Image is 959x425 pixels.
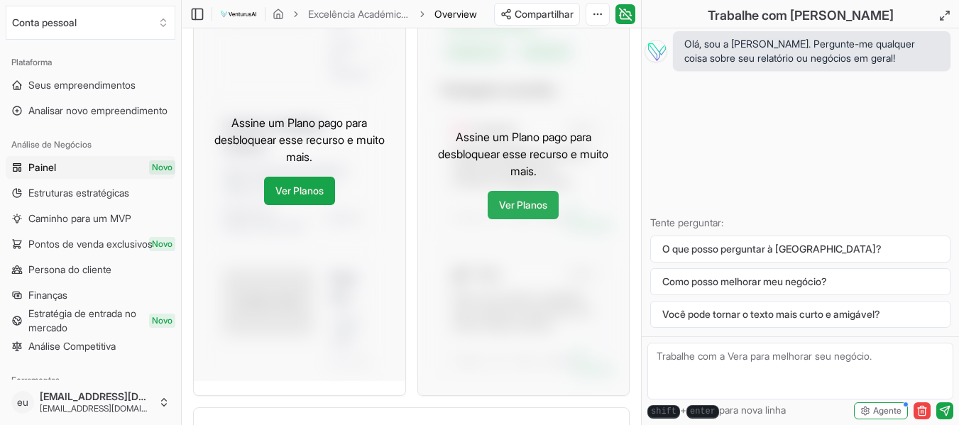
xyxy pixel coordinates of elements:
font: Analisar novo empreendimento [28,104,168,116]
font: Novo [152,315,172,326]
font: Você pode tornar o texto mais curto e amigável? [662,308,880,320]
a: PainelNovo [6,156,175,179]
nav: migalha de pão [273,7,477,21]
font: para nova linha [719,404,786,416]
font: Estruturas estratégicas [28,187,129,199]
font: Novo [152,162,172,172]
font: Ferramentas [11,375,60,385]
font: Finanças [28,289,67,301]
button: eu[EMAIL_ADDRESS][DOMAIN_NAME][EMAIL_ADDRESS][DOMAIN_NAME] [6,385,175,419]
button: Compartilhar [494,3,580,26]
kbd: enter [686,405,719,419]
font: eu [17,396,28,408]
font: Como posso melhorar meu negócio? [662,275,827,287]
font: O que posso perguntar à [GEOGRAPHIC_DATA]? [662,243,882,255]
font: Pontos de venda exclusivos [28,238,153,250]
font: Ver Planos [275,184,324,197]
a: Estratégia de entrada no mercadoNovo [6,309,175,332]
font: Conta pessoal [12,16,77,28]
font: [EMAIL_ADDRESS][DOMAIN_NAME] [40,390,209,402]
font: Ver Planos [499,199,547,211]
font: Seus empreendimentos [28,79,136,91]
button: O que posso perguntar à [GEOGRAPHIC_DATA]? [650,236,950,263]
a: Caminho para um MVP [6,207,175,230]
font: Persona do cliente [28,263,111,275]
font: Assine um Plano pago para desbloquear esse recurso e muito mais. [214,116,385,164]
a: Excelência Académica em Saúde (EAS) [308,7,410,21]
font: Análise de Negócios [11,139,92,150]
img: Vera [645,40,667,62]
font: Painel [28,161,56,173]
img: logotipo [219,6,258,23]
a: Seus empreendimentos [6,74,175,96]
span: Overview [434,7,477,21]
button: Como posso melhorar meu negócio? [650,268,950,295]
font: Agente [873,405,902,416]
a: Estruturas estratégicas [6,182,175,204]
a: Análise Competitiva [6,335,175,358]
kbd: shift [647,405,680,419]
button: Selecione uma organização [6,6,175,40]
a: Analisar novo empreendimento [6,99,175,122]
font: Compartilhar [515,8,574,20]
a: Finanças [6,284,175,307]
font: + [680,404,686,416]
a: Ver Planos [264,177,335,205]
a: Pontos de venda exclusivosNovo [6,233,175,255]
a: Ver Planos [488,191,559,219]
font: [EMAIL_ADDRESS][DOMAIN_NAME] [40,403,178,414]
font: Plataforma [11,57,52,67]
font: Novo [152,238,172,249]
font: Análise Competitiva [28,340,116,352]
font: Assine um Plano pago para desbloquear esse recurso e muito mais. [438,130,608,178]
button: Você pode tornar o texto mais curto e amigável? [650,301,950,328]
button: Agente [854,402,908,419]
font: Tente perguntar: [650,216,723,228]
a: Persona do cliente [6,258,175,281]
font: Caminho para um MVP [28,212,131,224]
font: Olá, sou a [PERSON_NAME]. Pergunte-me qualquer coisa sobre seu relatório ou negócios em geral! [684,38,915,64]
font: Trabalhe com [PERSON_NAME] [708,8,894,23]
font: Excelência Académica em Saúde (EAS) [308,8,481,20]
